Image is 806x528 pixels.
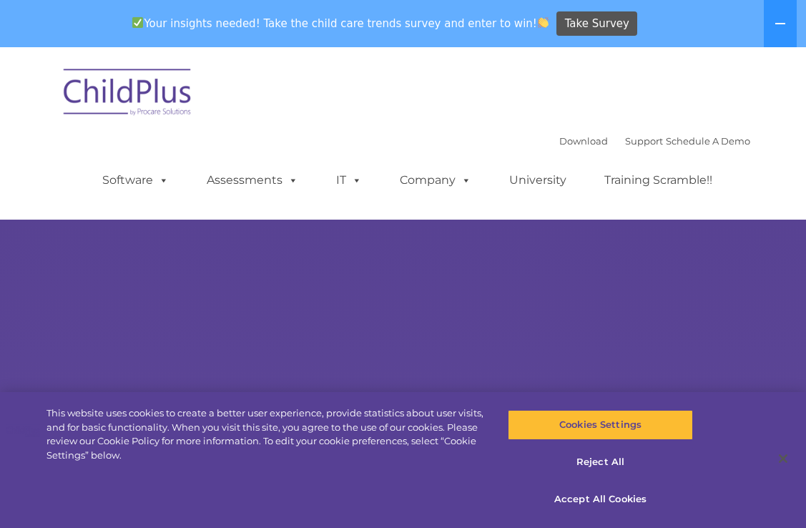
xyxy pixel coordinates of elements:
button: Reject All [508,447,693,477]
button: Close [767,443,799,474]
a: Assessments [192,166,313,195]
a: Support [625,135,663,147]
span: Take Survey [565,11,629,36]
button: Accept All Cookies [508,484,693,514]
img: 👏 [538,17,549,28]
a: Schedule A Demo [666,135,750,147]
font: | [559,135,750,147]
div: This website uses cookies to create a better user experience, provide statistics about user visit... [46,406,483,462]
a: Company [385,166,486,195]
a: IT [322,166,376,195]
span: Your insights needed! Take the child care trends survey and enter to win! [127,9,555,37]
button: Cookies Settings [508,410,693,440]
a: Software [88,166,183,195]
img: ✅ [132,17,143,28]
a: University [495,166,581,195]
img: ChildPlus by Procare Solutions [56,59,200,130]
a: Download [559,135,608,147]
a: Training Scramble!! [590,166,727,195]
a: Take Survey [556,11,637,36]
